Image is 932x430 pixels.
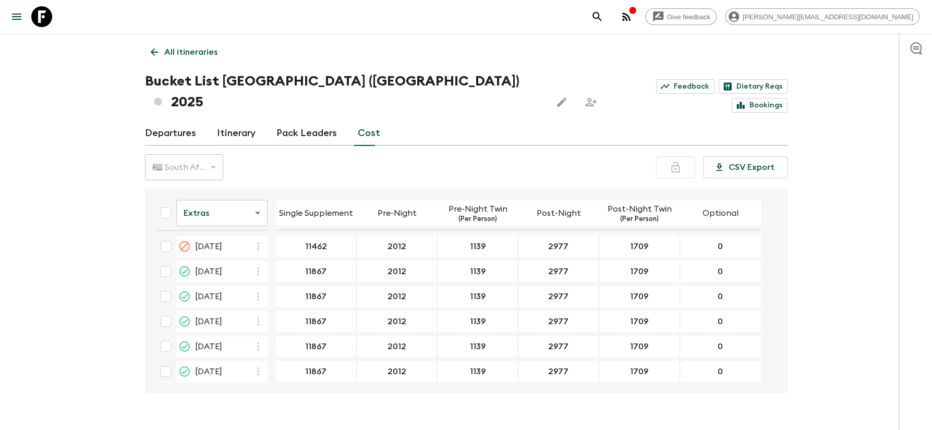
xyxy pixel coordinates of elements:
[438,286,518,307] div: 10 Sep 2025; Pre-Night Twin
[680,261,761,282] div: 07 Sep 2025; Optional
[378,207,417,219] p: Pre-Night
[518,261,599,282] div: 07 Sep 2025; Post-Night
[599,261,680,282] div: 07 Sep 2025; Post-Night Twin
[358,121,380,146] a: Cost
[195,265,222,278] span: [DATE]
[438,236,518,257] div: 28 Aug 2025; Pre-Night Twin
[357,361,438,382] div: 05 Oct 2025; Pre-Night
[195,365,222,378] span: [DATE]
[375,361,419,382] button: 2012
[178,365,191,378] svg: Guaranteed
[536,236,581,257] button: 2977
[536,361,581,382] button: 2977
[457,261,498,282] button: 1139
[145,71,543,113] h1: Bucket List [GEOGRAPHIC_DATA] ([GEOGRAPHIC_DATA]) 2025
[176,199,268,228] div: Extras
[656,79,715,94] a: Feedback
[536,261,581,282] button: 2977
[704,286,737,307] button: 0
[217,121,256,146] a: Itinerary
[293,286,339,307] button: 11867
[438,261,518,282] div: 07 Sep 2025; Pre-Night Twin
[293,261,339,282] button: 11867
[704,336,737,357] button: 0
[680,286,761,307] div: 10 Sep 2025; Optional
[599,361,680,382] div: 05 Oct 2025; Post-Night Twin
[599,336,680,357] div: 28 Sep 2025; Post-Night Twin
[587,6,608,27] button: search adventures
[457,336,498,357] button: 1139
[457,286,498,307] button: 1139
[357,286,438,307] div: 10 Sep 2025; Pre-Night
[536,336,581,357] button: 2977
[618,286,661,307] button: 1709
[375,261,419,282] button: 2012
[703,156,788,178] button: CSV Export
[704,311,737,332] button: 0
[276,286,357,307] div: 10 Sep 2025; Single Supplement
[457,311,498,332] button: 1139
[620,215,659,224] p: (Per Person)
[279,207,353,219] p: Single Supplement
[680,336,761,357] div: 28 Sep 2025; Optional
[518,311,599,332] div: 21 Sep 2025; Post-Night
[551,92,572,113] button: Edit this itinerary
[661,13,716,21] span: Give feedback
[645,8,717,25] a: Give feedback
[737,13,919,21] span: [PERSON_NAME][EMAIL_ADDRESS][DOMAIN_NAME]
[155,203,176,224] div: Select all
[375,236,419,257] button: 2012
[580,92,601,113] span: Share this itinerary
[195,240,222,253] span: [DATE]
[438,336,518,357] div: 28 Sep 2025; Pre-Night Twin
[518,286,599,307] div: 10 Sep 2025; Post-Night
[703,207,739,219] p: Optional
[438,361,518,382] div: 05 Oct 2025; Pre-Night Twin
[178,340,191,353] svg: Sold Out
[725,8,919,25] div: [PERSON_NAME][EMAIL_ADDRESS][DOMAIN_NAME]
[276,236,357,257] div: 28 Aug 2025; Single Supplement
[618,311,661,332] button: 1709
[276,361,357,382] div: 05 Oct 2025; Single Supplement
[704,236,737,257] button: 0
[732,98,788,113] a: Bookings
[537,207,581,219] p: Post-Night
[293,336,339,357] button: 11867
[145,121,196,146] a: Departures
[680,361,761,382] div: 05 Oct 2025; Optional
[680,311,761,332] div: 21 Sep 2025; Optional
[599,286,680,307] div: 10 Sep 2025; Post-Night Twin
[518,336,599,357] div: 28 Sep 2025; Post-Night
[518,361,599,382] div: 05 Oct 2025; Post-Night
[357,311,438,332] div: 21 Sep 2025; Pre-Night
[276,121,337,146] a: Pack Leaders
[178,240,191,253] svg: Cancelled
[608,203,672,215] p: Post-Night Twin
[599,236,680,257] div: 28 Aug 2025; Post-Night Twin
[164,46,217,58] p: All itineraries
[293,361,339,382] button: 11867
[6,6,27,27] button: menu
[293,236,340,257] button: 11462
[276,311,357,332] div: 21 Sep 2025; Single Supplement
[719,79,788,94] a: Dietary Reqs
[178,290,191,303] svg: On Request
[618,261,661,282] button: 1709
[704,261,737,282] button: 0
[293,311,339,332] button: 11867
[357,336,438,357] div: 28 Sep 2025; Pre-Night
[704,361,737,382] button: 0
[375,336,419,357] button: 2012
[375,286,419,307] button: 2012
[145,153,223,182] div: 🇿🇦 South African Rand (ZAR)
[458,215,497,224] p: (Per Person)
[457,361,498,382] button: 1139
[178,315,191,328] svg: On Request
[618,236,661,257] button: 1709
[618,336,661,357] button: 1709
[536,286,581,307] button: 2977
[438,311,518,332] div: 21 Sep 2025; Pre-Night Twin
[195,315,222,328] span: [DATE]
[457,236,498,257] button: 1139
[599,311,680,332] div: 21 Sep 2025; Post-Night Twin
